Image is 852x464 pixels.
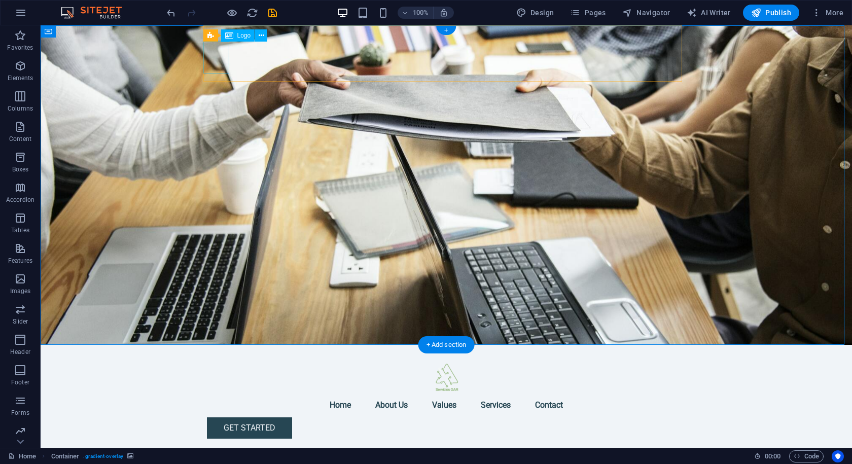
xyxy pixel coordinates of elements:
[10,287,31,295] p: Images
[9,135,31,143] p: Content
[754,450,781,462] h6: Session time
[8,257,32,265] p: Features
[743,5,799,21] button: Publish
[516,8,554,18] span: Design
[413,7,429,19] h6: 100%
[772,452,773,460] span: :
[226,7,238,19] button: Click here to leave preview mode and continue editing
[687,8,731,18] span: AI Writer
[127,453,133,459] i: This element contains a background
[8,74,33,82] p: Elements
[512,5,558,21] button: Design
[512,5,558,21] div: Design (Ctrl+Alt+Y)
[246,7,258,19] button: reload
[418,336,475,353] div: + Add section
[7,44,33,52] p: Favorites
[246,7,258,19] i: Reload page
[566,5,610,21] button: Pages
[10,348,30,356] p: Header
[13,317,28,326] p: Slider
[811,8,843,18] span: More
[8,104,33,113] p: Columns
[11,378,29,386] p: Footer
[832,450,844,462] button: Usercentrics
[622,8,670,18] span: Navigator
[83,450,123,462] span: . gradient-overlay
[51,450,80,462] span: Click to select. Double-click to edit
[237,32,251,39] span: Logo
[51,450,134,462] nav: breadcrumb
[570,8,606,18] span: Pages
[807,5,847,21] button: More
[266,7,278,19] button: save
[11,226,29,234] p: Tables
[12,165,29,173] p: Boxes
[6,196,34,204] p: Accordion
[11,409,29,417] p: Forms
[165,7,177,19] button: undo
[794,450,819,462] span: Code
[765,450,780,462] span: 00 00
[267,7,278,19] i: Save (Ctrl+S)
[751,8,791,18] span: Publish
[58,7,134,19] img: Editor Logo
[8,450,36,462] a: Click to cancel selection. Double-click to open Pages
[683,5,735,21] button: AI Writer
[165,7,177,19] i: Undo: Change image (Ctrl+Z)
[789,450,824,462] button: Code
[618,5,674,21] button: Navigator
[398,7,434,19] button: 100%
[436,26,456,35] div: +
[439,8,448,17] i: On resize automatically adjust zoom level to fit chosen device.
